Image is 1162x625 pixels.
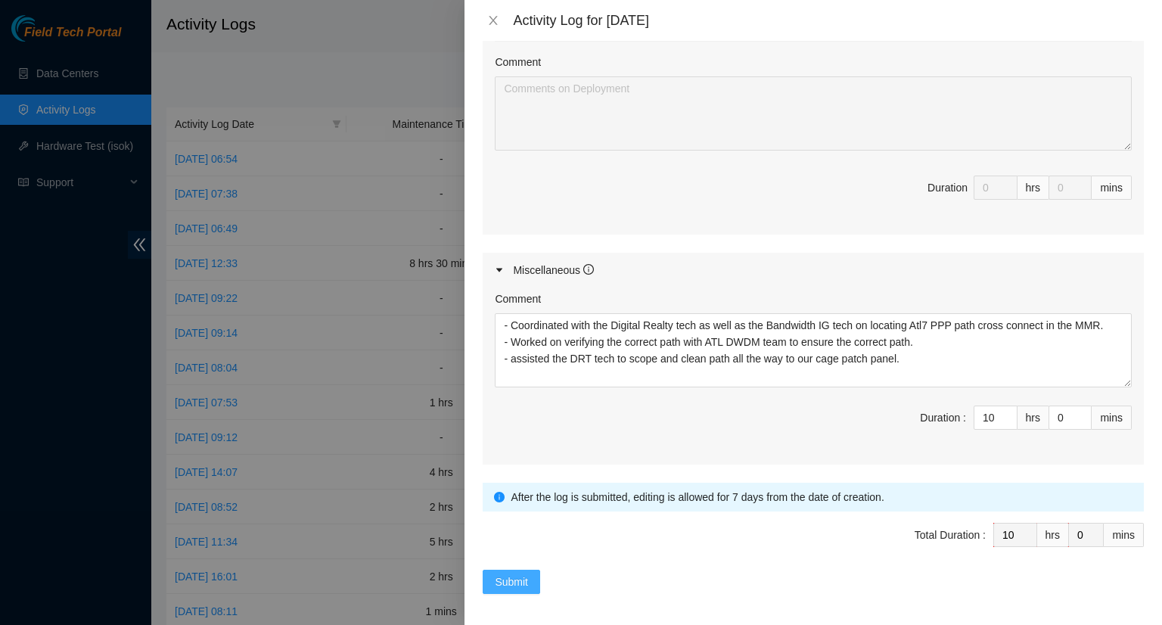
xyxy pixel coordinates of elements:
div: mins [1104,523,1144,547]
div: Miscellaneous info-circle [483,253,1144,288]
div: hrs [1037,523,1069,547]
div: Duration : [920,409,966,426]
div: Duration [927,179,968,196]
button: Close [483,14,504,28]
div: mins [1092,176,1132,200]
label: Comment [495,54,541,70]
span: Submit [495,574,528,590]
span: caret-right [495,266,504,275]
div: hrs [1018,176,1049,200]
div: hrs [1018,406,1049,430]
span: close [487,14,499,26]
div: After the log is submitted, editing is allowed for 7 days from the date of creation. [511,489,1132,505]
div: mins [1092,406,1132,430]
textarea: Comment [495,313,1132,387]
div: Activity Log for [DATE] [513,12,1144,29]
textarea: Comment [495,76,1132,151]
label: Comment [495,291,541,307]
span: info-circle [494,492,505,502]
span: info-circle [583,264,594,275]
div: Total Duration : [915,527,986,543]
div: Miscellaneous [513,262,594,278]
button: Submit [483,570,540,594]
